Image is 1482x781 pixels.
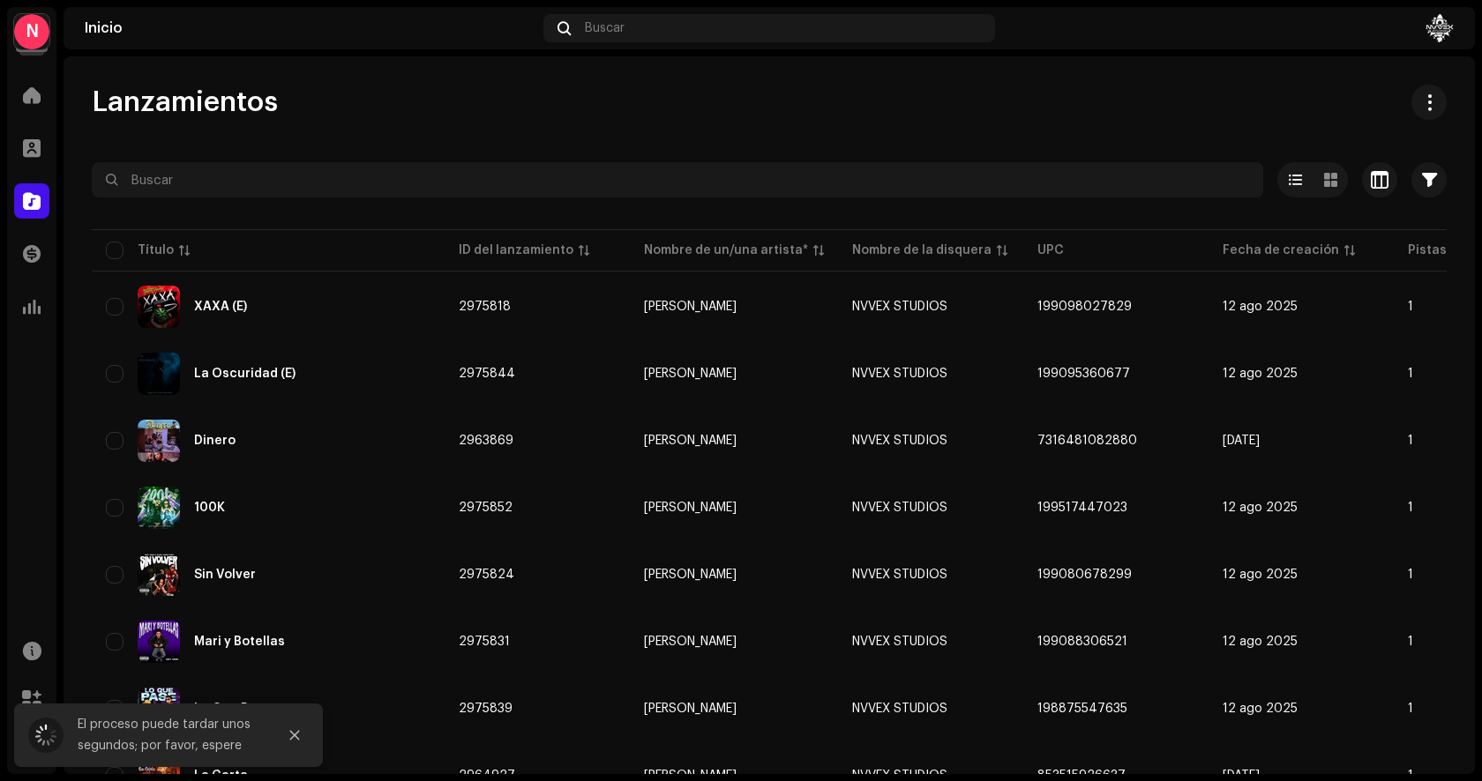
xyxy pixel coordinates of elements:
[138,242,174,259] div: Título
[459,703,513,715] span: 2975839
[1223,301,1298,313] span: 12 ago 2025
[194,636,285,648] div: Mari y Botellas
[194,368,296,380] div: La Oscuridad (E)
[1223,569,1298,581] span: 12 ago 2025
[852,435,947,447] span: NVVEX STUDIOS
[194,502,225,514] div: 100K
[1037,703,1127,715] span: 198875547635
[644,368,824,380] span: Papy Crish
[852,242,992,259] div: Nombre de la disquera
[644,502,824,514] span: Papy Crish
[1223,703,1298,715] span: 12 ago 2025
[138,353,180,395] img: 43259ae8-0f90-49b5-bb5b-44490bdd2581
[459,569,514,581] span: 2975824
[644,569,737,581] div: [PERSON_NAME]
[459,301,511,313] span: 2975818
[138,688,180,730] img: 6c2c9993-09fb-4b91-986b-ad3222e51781
[644,569,824,581] span: Papy Crish
[644,435,824,447] span: Papy Crish
[852,368,947,380] span: NVVEX STUDIOS
[138,420,180,462] img: b38fe5bc-2d94-46cb-97ae-7bc60b4a1c4f
[194,569,256,581] div: Sin Volver
[644,636,737,648] div: [PERSON_NAME]
[1223,636,1298,648] span: 12 ago 2025
[644,301,737,313] div: [PERSON_NAME]
[644,368,737,380] div: [PERSON_NAME]
[138,286,180,328] img: 229af1bf-ff20-4acb-a391-768120306937
[459,435,513,447] span: 2963869
[459,242,573,259] div: ID del lanzamiento
[1037,636,1127,648] span: 199088306521
[1223,242,1339,259] div: Fecha de creación
[644,435,737,447] div: [PERSON_NAME]
[138,621,180,663] img: 0a4e145c-e542-4116-8c68-48b0f85f4370
[585,21,625,35] span: Buscar
[1037,569,1132,581] span: 199080678299
[277,718,312,753] button: Close
[644,242,808,259] div: Nombre de un/una artista*
[1223,368,1298,380] span: 12 ago 2025
[78,714,263,756] div: El proceso puede tardar unos segundos; por favor, espere
[14,14,49,49] div: N
[138,554,180,596] img: e968f8e4-02e8-4815-bd1d-c891cffc5011
[644,703,824,715] span: Papy Crish
[1037,502,1127,514] span: 199517447023
[459,502,513,514] span: 2975852
[644,703,737,715] div: [PERSON_NAME]
[194,703,272,715] div: Lo Que Pase
[138,487,180,529] img: 9ea800be-f3f7-4fdc-a02d-f64a684e24be
[1223,435,1260,447] span: 30 jul 2025
[1223,502,1298,514] span: 12 ago 2025
[92,162,1263,197] input: Buscar
[1037,368,1130,380] span: 199095360677
[1426,14,1454,42] img: 8685a3ca-d1ac-4d7a-a127-d19c5f5187fd
[852,636,947,648] span: NVVEX STUDIOS
[85,21,536,35] div: Inicio
[459,636,510,648] span: 2975831
[194,301,247,313] div: XAXA (E)
[644,502,737,514] div: [PERSON_NAME]
[459,368,515,380] span: 2975844
[852,703,947,715] span: NVVEX STUDIOS
[852,301,947,313] span: NVVEX STUDIOS
[194,435,236,447] div: Dinero
[1037,301,1132,313] span: 199098027829
[644,301,824,313] span: Papy Crish
[644,636,824,648] span: Papy Crish
[852,569,947,581] span: NVVEX STUDIOS
[1037,435,1137,447] span: 7316481082880
[852,502,947,514] span: NVVEX STUDIOS
[92,85,278,120] span: Lanzamientos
